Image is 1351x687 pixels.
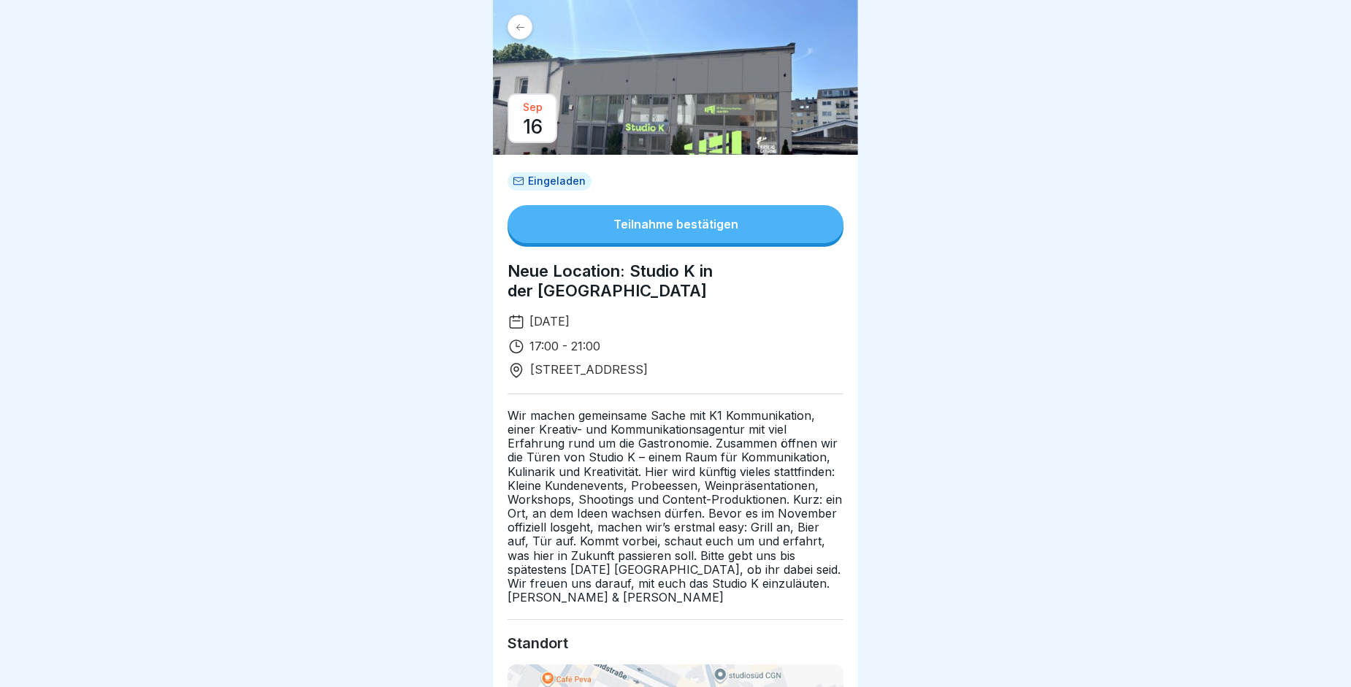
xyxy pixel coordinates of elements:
[613,218,738,231] div: Teilnahme bestätigen
[508,409,843,605] p: Wir machen gemeinsame Sache mit K1 Kommunikation, einer Kreativ- und Kommunikationsagentur mit vi...
[508,634,843,653] h2: Standort
[508,172,592,191] div: Eingeladen
[529,315,843,329] p: [DATE]
[523,117,543,137] p: 16
[523,100,543,115] p: Sep
[508,205,843,243] button: Teilnahme bestätigen
[508,261,843,302] h1: Neue Location: Studio K in der [GEOGRAPHIC_DATA]
[530,363,648,377] p: [STREET_ADDRESS]
[529,339,843,353] p: 17:00 - 21:00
